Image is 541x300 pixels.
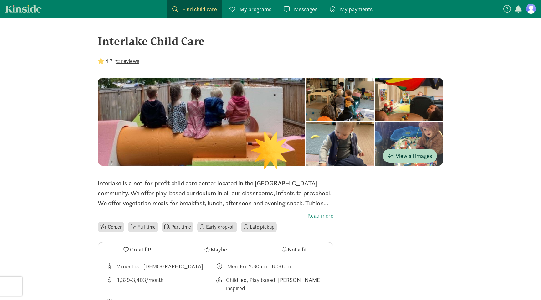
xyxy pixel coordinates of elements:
span: My programs [240,5,271,13]
li: Late pickup [241,222,277,232]
li: Full time [128,222,158,232]
div: Age range for children that this provider cares for [106,262,216,271]
div: Child led, Play based, [PERSON_NAME] inspired [226,276,326,292]
li: Part time [162,222,193,232]
span: Messages [294,5,317,13]
div: Interlake Child Care [98,33,443,49]
a: Kinside [5,5,42,13]
span: Find child care [182,5,217,13]
label: Read more [98,212,333,220]
strong: 4.7 [105,58,112,65]
span: Not a fit [288,245,307,254]
button: View all images [383,149,437,163]
div: Mon-Fri, 7:30am - 6:00pm [227,262,291,271]
button: 72 reviews [115,57,139,65]
span: Great fit! [130,245,151,254]
span: Maybe [211,245,227,254]
div: This provider's education philosophy [216,276,326,292]
p: Interlake is a not-for-profit child care center located in the [GEOGRAPHIC_DATA] community. We of... [98,178,333,208]
li: Early drop-off [197,222,238,232]
li: Center [98,222,124,232]
button: Not a fit [255,242,333,257]
div: 1,329-3,403/month [117,276,163,292]
button: Great fit! [98,242,176,257]
span: View all images [388,152,432,160]
div: 2 months - [DEMOGRAPHIC_DATA] [117,262,203,271]
div: - [98,57,139,65]
div: Average tuition for this program [106,276,216,292]
button: Maybe [176,242,255,257]
div: Class schedule [216,262,326,271]
span: My payments [340,5,373,13]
